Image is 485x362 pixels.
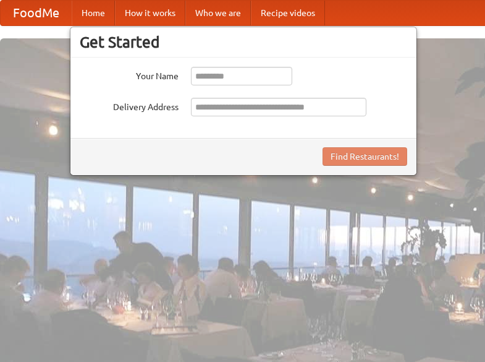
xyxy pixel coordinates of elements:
[115,1,185,25] a: How it works
[80,98,179,113] label: Delivery Address
[80,33,407,51] h3: Get Started
[72,1,115,25] a: Home
[251,1,325,25] a: Recipe videos
[80,67,179,82] label: Your Name
[185,1,251,25] a: Who we are
[1,1,72,25] a: FoodMe
[323,147,407,166] button: Find Restaurants!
